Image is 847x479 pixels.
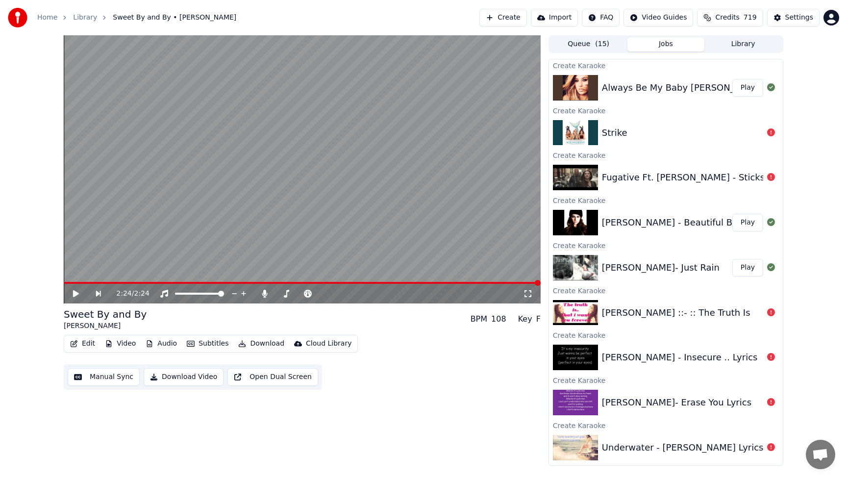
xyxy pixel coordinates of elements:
button: Settings [767,9,820,26]
button: Create [479,9,527,26]
div: Create Karaoke [549,464,783,476]
button: Subtitles [183,337,232,351]
button: Import [531,9,578,26]
div: Create Karaoke [549,104,783,116]
button: Open Dual Screen [227,368,318,386]
div: 108 [491,313,506,325]
a: Open chat [806,440,835,469]
button: FAQ [582,9,620,26]
button: Download Video [144,368,224,386]
div: [PERSON_NAME] [64,321,147,331]
span: ( 15 ) [595,39,609,49]
div: F [536,313,541,325]
button: Audio [142,337,181,351]
nav: breadcrumb [37,13,236,23]
div: Create Karaoke [549,329,783,341]
button: Queue [550,37,627,51]
span: 719 [744,13,757,23]
a: Home [37,13,57,23]
div: [PERSON_NAME] - Beautiful Boy [602,216,743,229]
button: Play [732,214,763,231]
div: Strike [602,126,627,140]
div: Settings [785,13,813,23]
button: Edit [66,337,99,351]
button: Jobs [627,37,705,51]
button: Manual Sync [68,368,140,386]
span: Sweet By and By • [PERSON_NAME] [113,13,236,23]
div: Create Karaoke [549,59,783,71]
button: Credits719 [697,9,763,26]
div: Always Be My Baby [PERSON_NAME] [602,81,764,95]
div: Create Karaoke [549,149,783,161]
div: Key [518,313,532,325]
div: [PERSON_NAME]- Just Rain [602,261,720,275]
div: [PERSON_NAME] - Insecure .. Lyrics [602,351,758,364]
div: Fugative Ft. [PERSON_NAME] - Sticks and Stones [602,171,817,184]
a: Library [73,13,97,23]
button: Play [732,79,763,97]
button: Video [101,337,140,351]
button: Library [704,37,782,51]
div: Create Karaoke [549,374,783,386]
div: Create Karaoke [549,284,783,296]
div: Create Karaoke [549,239,783,251]
button: Download [234,337,288,351]
div: Create Karaoke [549,419,783,431]
span: 2:24 [134,289,149,299]
div: Underwater - [PERSON_NAME] Lyrics [602,441,764,454]
div: [PERSON_NAME] ::- :: The Truth Is [602,306,750,320]
div: Sweet By and By [64,307,147,321]
div: Cloud Library [306,339,351,349]
span: 2:24 [116,289,131,299]
button: Video Guides [623,9,693,26]
div: Create Karaoke [549,194,783,206]
div: [PERSON_NAME]- Erase You Lyrics [602,396,751,409]
div: BPM [471,313,487,325]
span: Credits [715,13,739,23]
button: Play [732,259,763,277]
div: / [116,289,140,299]
img: youka [8,8,27,27]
